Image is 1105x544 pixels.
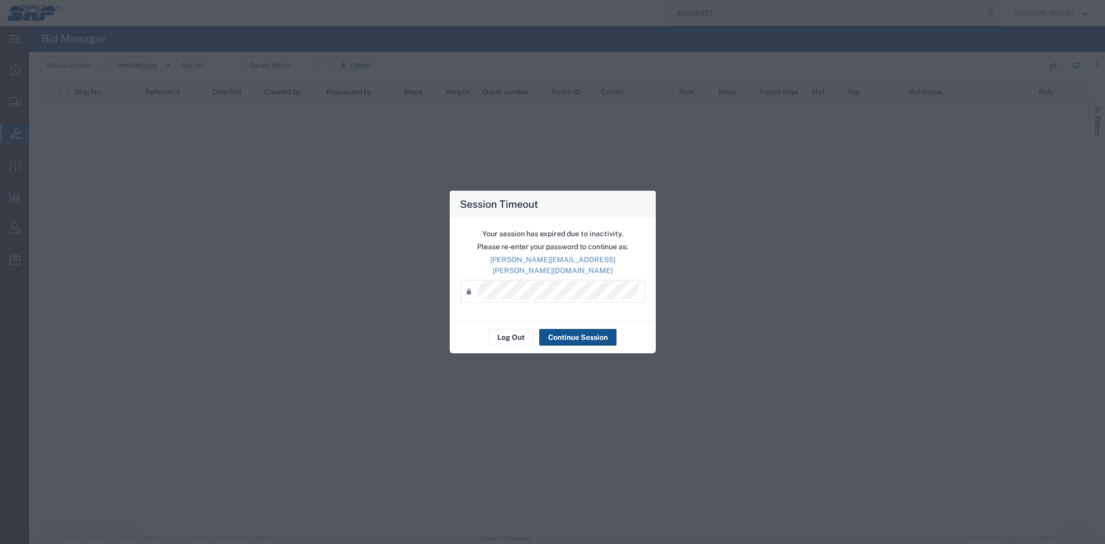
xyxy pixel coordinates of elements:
[461,241,645,252] p: Please re-enter your password to continue as:
[461,228,645,239] p: Your session has expired due to inactivity.
[489,329,534,346] button: Log Out
[461,254,645,276] p: [PERSON_NAME][EMAIL_ADDRESS][PERSON_NAME][DOMAIN_NAME]
[539,329,616,346] button: Continue Session
[460,196,538,211] h4: Session Timeout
